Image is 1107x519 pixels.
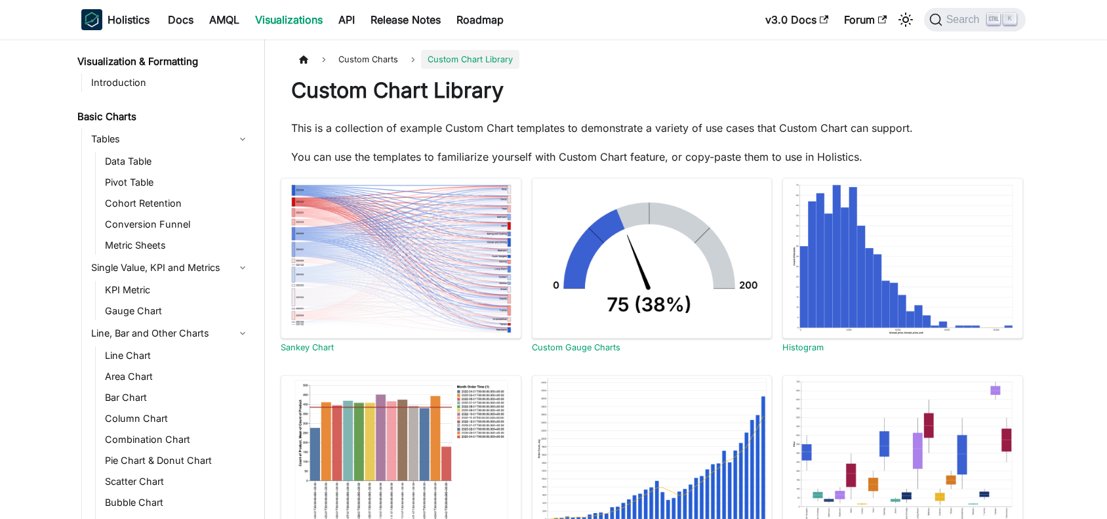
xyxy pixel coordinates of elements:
[291,50,1013,69] nav: Breadcrumbs
[532,343,620,352] a: Custom Gauge Charts
[101,409,253,428] a: Column Chart
[332,50,405,69] span: Custom Charts
[101,367,253,386] a: Area Chart
[281,178,521,352] a: Sankey ChartSankey Chart
[81,9,102,30] img: Holistics
[87,129,253,150] a: Tables
[101,173,253,192] a: Pivot Table
[281,343,334,352] a: Sankey Chart
[101,430,253,449] a: Combination Chart
[291,50,316,69] a: Home page
[160,9,201,30] a: Docs
[101,493,253,512] a: Bubble Chart
[201,9,247,30] a: AMQL
[101,194,253,213] a: Cohort Retention
[532,178,773,352] a: Custom Gauge ChartsCustom Gauge Charts
[108,12,150,28] b: Holistics
[101,152,253,171] a: Data Table
[942,14,988,26] span: Search
[101,451,253,470] a: Pie Chart & Donut Chart
[836,9,895,30] a: Forum
[331,9,363,30] a: API
[291,77,1013,104] h1: Custom Chart Library
[68,39,265,519] nav: Docs sidebar
[101,215,253,234] a: Conversion Funnel
[1003,13,1016,25] kbd: K
[757,9,836,30] a: v3.0 Docs
[363,9,449,30] a: Release Notes
[87,73,253,92] a: Introduction
[73,52,253,71] a: Visualization & Formatting
[782,178,1023,352] a: HistogramHistogram
[782,343,824,352] a: Histogram
[101,346,253,365] a: Line Chart
[101,281,253,299] a: KPI Metric
[101,236,253,255] a: Metric Sheets
[101,302,253,320] a: Gauge Chart
[247,9,331,30] a: Visualizations
[101,472,253,491] a: Scatter Chart
[73,108,253,126] a: Basic Charts
[101,388,253,407] a: Bar Chart
[291,120,1013,136] p: This is a collection of example Custom Chart templates to demonstrate a variety of use cases that...
[421,50,519,69] span: Custom Chart Library
[81,9,150,30] a: HolisticsHolistics
[895,9,916,30] button: Switch between dark and light mode (currently light mode)
[87,323,253,344] a: Line, Bar and Other Charts
[449,9,512,30] a: Roadmap
[924,8,1026,31] button: Search (Ctrl+K)
[87,257,253,278] a: Single Value, KPI and Metrics
[291,149,1013,165] p: You can use the templates to familiarize yourself with Custom Chart feature, or copy-paste them t...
